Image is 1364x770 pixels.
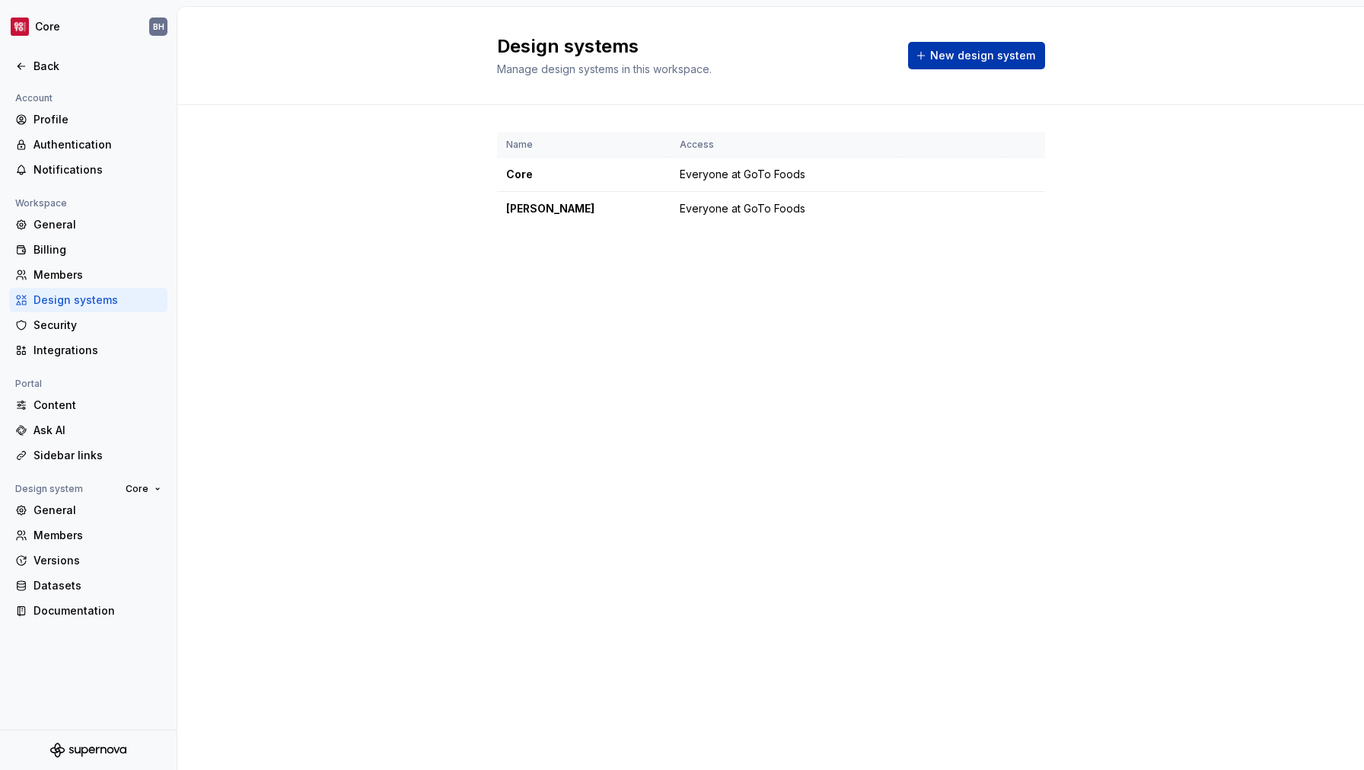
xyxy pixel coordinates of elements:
[9,443,167,468] a: Sidebar links
[671,133,897,158] th: Access
[126,483,148,495] span: Core
[9,418,167,443] a: Ask AI
[153,21,164,33] div: BH
[33,217,161,232] div: General
[680,201,805,216] span: Everyone at GoTo Foods
[33,112,161,127] div: Profile
[9,548,167,573] a: Versions
[9,498,167,522] a: General
[11,18,29,36] img: f4f33d50-0937-4074-a32a-c7cda971eed1.png
[9,393,167,417] a: Content
[33,137,161,152] div: Authentication
[9,54,167,78] a: Back
[9,288,167,312] a: Design systems
[9,313,167,337] a: Security
[9,263,167,287] a: Members
[680,167,805,182] span: Everyone at GoTo Foods
[9,599,167,623] a: Documentation
[33,242,161,257] div: Billing
[33,318,161,333] div: Security
[33,553,161,568] div: Versions
[9,158,167,182] a: Notifications
[33,267,161,283] div: Members
[33,503,161,518] div: General
[506,167,661,182] div: Core
[9,194,73,212] div: Workspace
[9,574,167,598] a: Datasets
[3,10,174,43] button: CoreBH
[33,162,161,177] div: Notifications
[9,375,48,393] div: Portal
[9,212,167,237] a: General
[506,201,661,216] div: [PERSON_NAME]
[9,107,167,132] a: Profile
[33,292,161,308] div: Design systems
[9,480,89,498] div: Design system
[33,578,161,593] div: Datasets
[35,19,60,34] div: Core
[33,423,161,438] div: Ask AI
[33,603,161,618] div: Documentation
[9,523,167,548] a: Members
[33,59,161,74] div: Back
[33,343,161,358] div: Integrations
[33,528,161,543] div: Members
[33,448,161,463] div: Sidebar links
[50,743,126,758] svg: Supernova Logo
[33,398,161,413] div: Content
[9,89,59,107] div: Account
[9,133,167,157] a: Authentication
[9,338,167,363] a: Integrations
[930,48,1035,63] span: New design system
[9,238,167,262] a: Billing
[497,34,890,59] h2: Design systems
[497,62,712,75] span: Manage design systems in this workspace.
[497,133,671,158] th: Name
[908,42,1045,69] button: New design system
